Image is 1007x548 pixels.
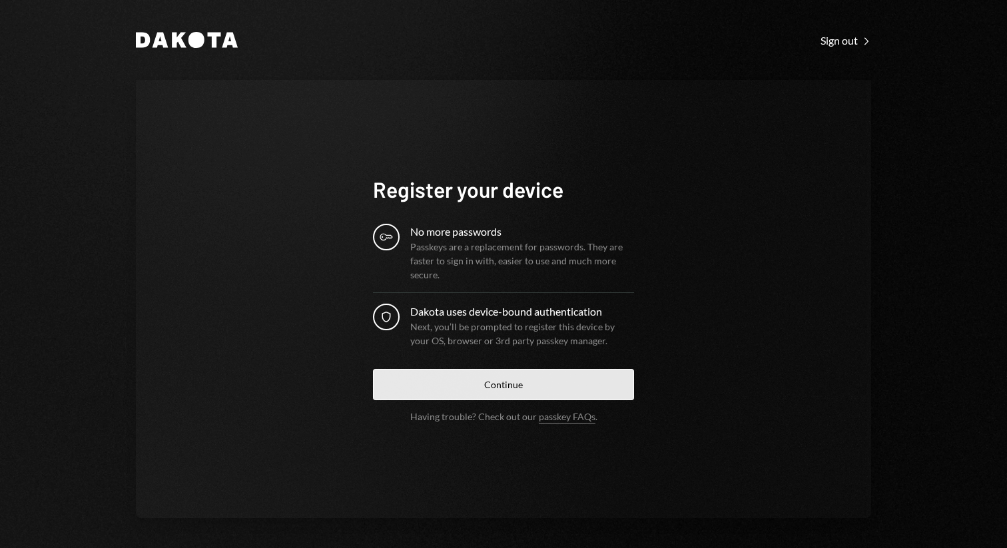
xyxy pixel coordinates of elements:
[539,411,595,423] a: passkey FAQs
[821,34,871,47] div: Sign out
[410,224,634,240] div: No more passwords
[373,176,634,202] h1: Register your device
[410,304,634,320] div: Dakota uses device-bound authentication
[410,320,634,348] div: Next, you’ll be prompted to register this device by your OS, browser or 3rd party passkey manager.
[373,369,634,400] button: Continue
[821,33,871,47] a: Sign out
[410,411,597,422] div: Having trouble? Check out our .
[410,240,634,282] div: Passkeys are a replacement for passwords. They are faster to sign in with, easier to use and much...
